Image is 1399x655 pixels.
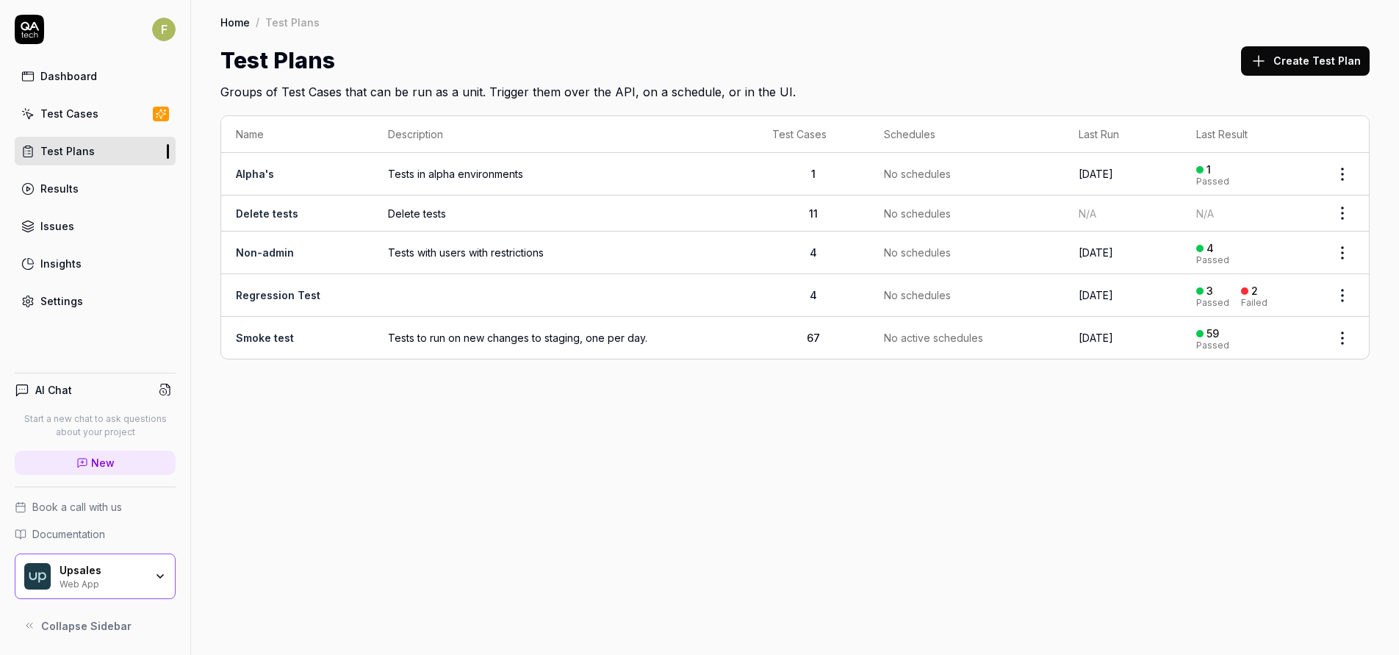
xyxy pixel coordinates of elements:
a: Settings [15,287,176,315]
div: Insights [40,256,82,271]
div: 3 [1206,284,1213,298]
span: F [152,18,176,41]
time: [DATE] [1079,168,1113,180]
button: Collapse Sidebar [15,611,176,640]
div: Test Plans [40,143,95,159]
span: Book a call with us [32,499,122,515]
span: 67 [807,332,820,344]
div: Test Plans [265,15,320,29]
span: Delete tests [388,206,744,221]
a: Delete tests [236,207,298,220]
div: Dashboard [40,68,97,84]
span: N/A [1196,207,1214,220]
div: Test Cases [40,106,98,121]
a: Documentation [15,526,176,542]
a: Alpha's [236,168,274,180]
a: Dashboard [15,62,176,90]
button: Create Test Plan [1241,46,1370,76]
div: Passed [1196,177,1229,186]
th: Name [221,116,373,153]
div: Failed [1241,298,1267,307]
img: Upsales Logo [24,563,51,590]
th: Last Result [1182,116,1316,153]
a: New [15,451,176,475]
span: Tests to run on new changes to staging, one per day. [388,330,744,346]
h4: AI Chat [35,382,72,398]
span: No schedules [884,206,951,221]
a: Issues [15,212,176,240]
span: No active schedules [884,330,983,346]
div: 1 [1206,163,1211,176]
div: 59 [1206,327,1219,340]
span: No schedules [884,245,951,260]
span: 11 [809,207,818,220]
a: Non-admin [236,246,294,259]
a: Regression Test [236,289,320,301]
time: [DATE] [1079,332,1113,344]
div: Upsales [60,564,145,577]
span: 1 [811,168,816,180]
span: Tests with users with restrictions [388,245,744,260]
h2: Groups of Test Cases that can be run as a unit. Trigger them over the API, on a schedule, or in t... [220,77,1370,101]
th: Last Run [1064,116,1182,153]
span: Collapse Sidebar [41,618,132,634]
time: [DATE] [1079,289,1113,301]
div: Passed [1196,341,1229,350]
span: 4 [810,246,817,259]
div: Passed [1196,256,1229,265]
a: Book a call with us [15,499,176,515]
time: [DATE] [1079,246,1113,259]
button: Upsales LogoUpsalesWeb App [15,554,176,599]
th: Test Cases [758,116,869,153]
a: Home [220,15,250,29]
a: Insights [15,249,176,278]
div: 4 [1206,242,1214,255]
span: No schedules [884,166,951,182]
span: Tests in alpha environments [388,166,744,182]
a: Smoke test [236,332,294,344]
button: F [152,15,176,44]
div: Results [40,181,79,196]
div: Web App [60,577,145,589]
span: Documentation [32,526,105,542]
a: Test Plans [15,137,176,165]
p: Start a new chat to ask questions about your project [15,412,176,439]
h1: Test Plans [220,44,335,77]
th: Schedules [869,116,1064,153]
a: Results [15,174,176,203]
th: Description [373,116,758,153]
span: New [91,455,115,470]
div: 2 [1251,284,1258,298]
span: 4 [810,289,817,301]
a: Test Cases [15,99,176,128]
div: / [256,15,259,29]
span: No schedules [884,287,951,303]
div: Passed [1196,298,1229,307]
div: Settings [40,293,83,309]
span: N/A [1079,207,1096,220]
div: Issues [40,218,74,234]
